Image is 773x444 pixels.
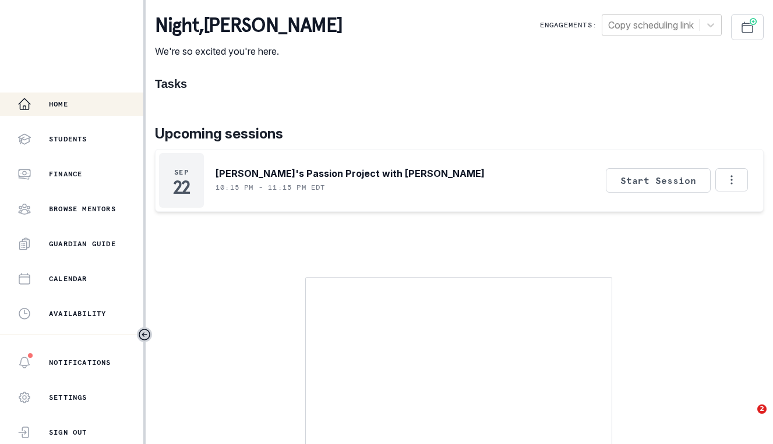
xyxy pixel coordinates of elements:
p: Availability [49,309,106,318]
button: Start Session [606,168,711,193]
p: Engagements: [540,20,597,30]
p: [PERSON_NAME]'s Passion Project with [PERSON_NAME] [216,166,485,180]
span: 2 [757,404,767,414]
p: Calendar [49,274,87,283]
p: Upcoming sessions [155,123,764,144]
p: We're so excited you're here. [155,44,342,58]
p: 10:15 PM - 11:15 PM EDT [216,183,326,192]
p: Guardian Guide [49,239,116,248]
p: Sep [174,168,189,177]
button: Schedule Sessions [731,14,764,40]
button: Toggle sidebar [137,327,152,342]
p: Students [49,134,87,144]
p: Settings [49,393,87,402]
iframe: Intercom live chat [733,404,761,432]
h1: Tasks [155,77,764,91]
p: 22 [173,182,190,193]
p: Notifications [49,358,111,367]
p: night , [PERSON_NAME] [155,14,342,37]
p: Finance [49,169,82,179]
p: Sign Out [49,428,87,437]
p: Browse Mentors [49,204,116,214]
button: Options [715,168,748,191]
p: Home [49,100,68,109]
